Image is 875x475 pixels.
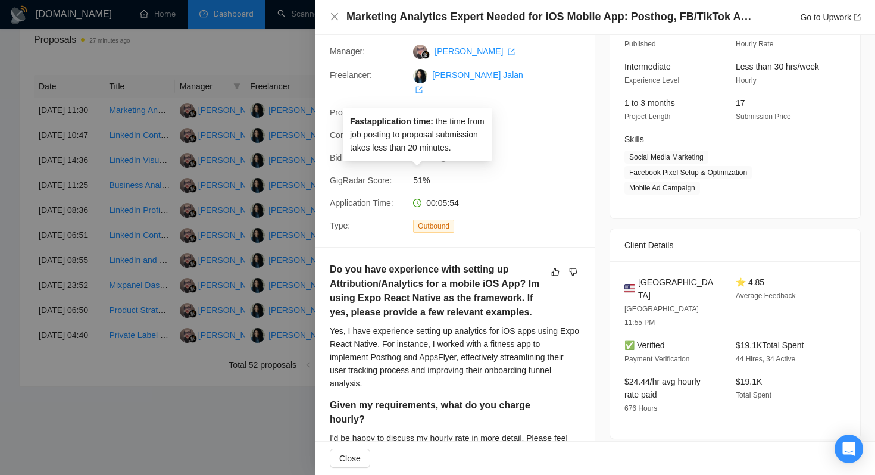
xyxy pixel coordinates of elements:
[413,129,592,142] span: 17
[330,262,543,320] h5: Do you have experience with setting up Attribution/Analytics for a mobile iOS App? Im using Expo ...
[551,267,560,277] span: like
[330,449,370,468] button: Close
[624,340,665,350] span: ✅ Verified
[346,10,757,24] h4: Marketing Analytics Expert Needed for iOS Mobile App: Posthog, FB/TikTok Ads tracking, etc
[736,112,791,121] span: Submission Price
[421,51,430,59] img: gigradar-bm.png
[624,151,708,164] span: Social Media Marketing
[569,267,577,277] span: dislike
[330,398,543,427] h5: Given my requirements, what do you charge hourly?
[330,12,339,22] button: Close
[566,265,580,279] button: dislike
[624,282,635,295] img: 🇺🇸
[413,220,454,233] span: Outbound
[624,98,675,108] span: 1 to 3 months
[330,324,580,390] div: Yes, I have experience setting up analytics for iOS apps using Expo React Native. For instance, I...
[413,69,427,83] img: c1bZ28gSVjOLy3tGxAadTPzvr1R5TI5KrZbAVGTG1arWOwpX3TmaT4ROg1Cb54EQGM
[330,70,372,80] span: Freelancer:
[736,391,771,399] span: Total Spent
[736,340,804,350] span: $19.1K Total Spent
[736,277,764,287] span: ⭐ 4.85
[835,435,863,463] div: Open Intercom Messenger
[736,98,745,108] span: 17
[624,76,679,85] span: Experience Level
[624,62,671,71] span: Intermediate
[854,14,861,21] span: export
[330,46,365,56] span: Manager:
[330,108,356,117] span: Profile:
[413,70,523,94] a: [PERSON_NAME] Jalan export
[800,12,861,22] a: Go to Upworkexport
[736,76,757,85] span: Hourly
[330,432,580,471] div: I'd be happy to discuss my hourly rate in more detail. Please feel free to reach out via DMs so w...
[736,292,796,300] span: Average Feedback
[508,48,515,55] span: export
[330,198,393,208] span: Application Time:
[413,174,592,187] span: 51%
[350,117,485,152] span: the time from job posting to proposal submission takes less than 20 minutes.
[350,117,433,126] span: Fast application time:
[415,86,423,93] span: export
[736,62,819,71] span: Less than 30 hrs/week
[330,130,392,140] span: Connects Spent:
[339,452,361,465] span: Close
[426,198,459,208] span: 00:05:54
[624,112,670,121] span: Project Length
[330,176,392,185] span: GigRadar Score:
[413,151,592,164] span: $50/hr
[413,199,421,207] span: clock-circle
[624,182,700,195] span: Mobile Ad Campaign
[624,305,699,327] span: [GEOGRAPHIC_DATA] 11:55 PM
[624,355,689,363] span: Payment Verification
[624,40,656,48] span: Published
[624,166,752,179] span: Facebook Pixel Setup & Optimization
[624,229,846,261] div: Client Details
[736,355,795,363] span: 44 Hires, 34 Active
[624,377,701,399] span: $24.44/hr avg hourly rate paid
[330,153,375,162] span: Bid Amount:
[330,12,339,21] span: close
[624,404,657,412] span: 676 Hours
[736,377,762,386] span: $19.1K
[736,40,773,48] span: Hourly Rate
[330,221,350,230] span: Type:
[624,135,644,144] span: Skills
[435,46,515,56] a: [PERSON_NAME] export
[638,276,717,302] span: [GEOGRAPHIC_DATA]
[548,265,562,279] button: like
[413,106,592,119] span: Data Analytics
